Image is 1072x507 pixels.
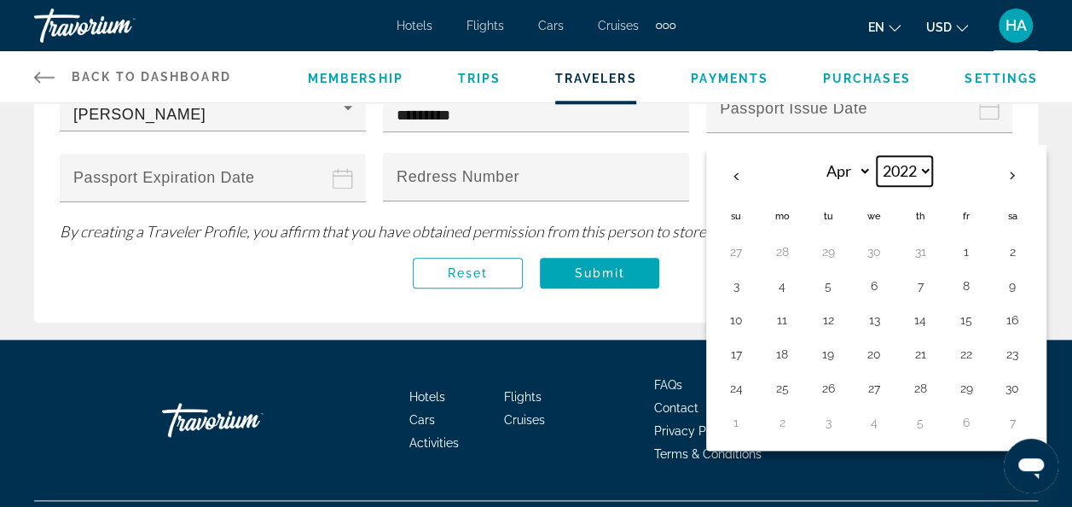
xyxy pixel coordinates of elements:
[816,156,872,186] select: Select month
[999,342,1026,366] button: Day 23
[1005,17,1027,34] span: HA
[466,19,504,32] a: Flights
[397,168,519,185] mat-label: Redress Number
[598,19,639,32] a: Cruises
[73,106,206,123] span: [PERSON_NAME]
[722,274,750,298] button: Day 3
[768,274,796,298] button: Day 4
[877,156,932,186] select: Select year
[713,156,1035,440] table: Left calendar grid
[814,274,842,298] button: Day 5
[555,72,637,85] a: Travelers
[860,308,888,332] button: Day 13
[814,342,842,366] button: Day 19
[713,156,759,195] button: Previous month
[722,308,750,332] button: Day 10
[953,376,980,400] button: Day 29
[907,308,934,332] button: Day 14
[953,308,980,332] button: Day 15
[907,240,934,264] button: Day 31
[504,413,545,427] a: Cruises
[768,376,796,400] button: Day 25
[868,15,901,39] button: Change language
[953,274,980,298] button: Day 8
[409,436,459,450] a: Activities
[860,274,888,298] button: Day 6
[814,376,842,400] button: Day 26
[409,390,445,404] a: Hotels
[953,411,980,434] button: Day 6
[907,376,934,400] button: Day 28
[654,401,698,415] a: Contact
[814,308,842,332] button: Day 12
[999,411,1026,434] button: Day 7
[457,72,501,85] a: Trips
[868,20,884,34] span: en
[907,342,934,366] button: Day 21
[448,266,489,280] span: Reset
[722,240,750,264] button: Day 27
[860,342,888,366] button: Day 20
[706,84,1012,153] button: Passport issue date
[953,342,980,366] button: Day 22
[953,240,980,264] button: Day 1
[34,51,231,102] a: Back to Dashboard
[814,411,842,434] button: Day 3
[926,20,952,34] span: USD
[722,376,750,400] button: Day 24
[999,274,1026,298] button: Day 9
[814,240,842,264] button: Day 29
[574,266,625,280] span: Submit
[409,413,435,427] a: Cars
[538,19,564,32] a: Cars
[768,411,796,434] button: Day 2
[504,390,542,404] a: Flights
[999,240,1026,264] button: Day 2
[72,70,231,84] span: Back to Dashboard
[397,19,432,32] a: Hotels
[965,72,1038,85] span: Settings
[654,378,682,392] span: FAQs
[994,8,1038,44] button: User Menu
[308,72,403,85] a: Membership
[1004,439,1058,493] iframe: Bouton de lancement de la fenêtre de messagerie
[907,411,934,434] button: Day 5
[60,153,366,222] button: Passport expiration date
[768,240,796,264] button: Day 28
[656,12,675,39] button: Extra navigation items
[654,424,733,438] a: Privacy Policy
[999,308,1026,332] button: Day 16
[691,72,768,85] a: Payments
[60,222,1012,241] p: By creating a Traveler Profile, you affirm that you have obtained permission from this person to ...
[823,72,911,85] a: Purchases
[768,342,796,366] button: Day 18
[540,258,659,288] button: Submit
[654,447,762,461] a: Terms & Conditions
[768,308,796,332] button: Day 11
[34,3,205,48] a: Travorium
[999,376,1026,400] button: Day 30
[926,15,968,39] button: Change currency
[860,411,888,434] button: Day 4
[989,156,1035,195] button: Next month
[722,411,750,434] button: Day 1
[162,394,333,446] a: Go Home
[413,258,524,288] button: Reset
[722,342,750,366] button: Day 17
[860,240,888,264] button: Day 30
